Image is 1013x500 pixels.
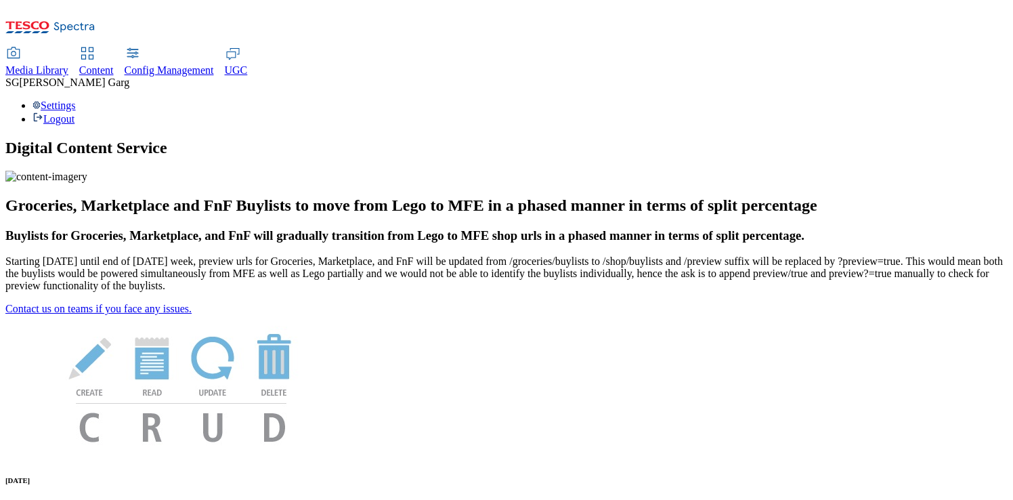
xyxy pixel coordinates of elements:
[5,171,87,183] img: content-imagery
[5,64,68,76] span: Media Library
[225,48,248,77] a: UGC
[79,48,114,77] a: Content
[33,113,74,125] a: Logout
[5,476,1008,484] h6: [DATE]
[5,255,1008,292] p: Starting [DATE] until end of [DATE] week, preview urls for Groceries, Marketplace, and FnF will b...
[5,228,1008,243] h3: Buylists for Groceries, Marketplace, and FnF will gradually transition from Lego to MFE shop urls...
[125,64,214,76] span: Config Management
[33,100,76,111] a: Settings
[5,315,358,457] img: News Image
[5,48,68,77] a: Media Library
[5,139,1008,157] h1: Digital Content Service
[5,303,192,314] a: Contact us on teams if you face any issues.
[79,64,114,76] span: Content
[5,196,1008,215] h2: Groceries, Marketplace and FnF Buylists to move from Lego to MFE in a phased manner in terms of s...
[5,77,19,88] span: SG
[125,48,214,77] a: Config Management
[19,77,129,88] span: [PERSON_NAME] Garg
[225,64,248,76] span: UGC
